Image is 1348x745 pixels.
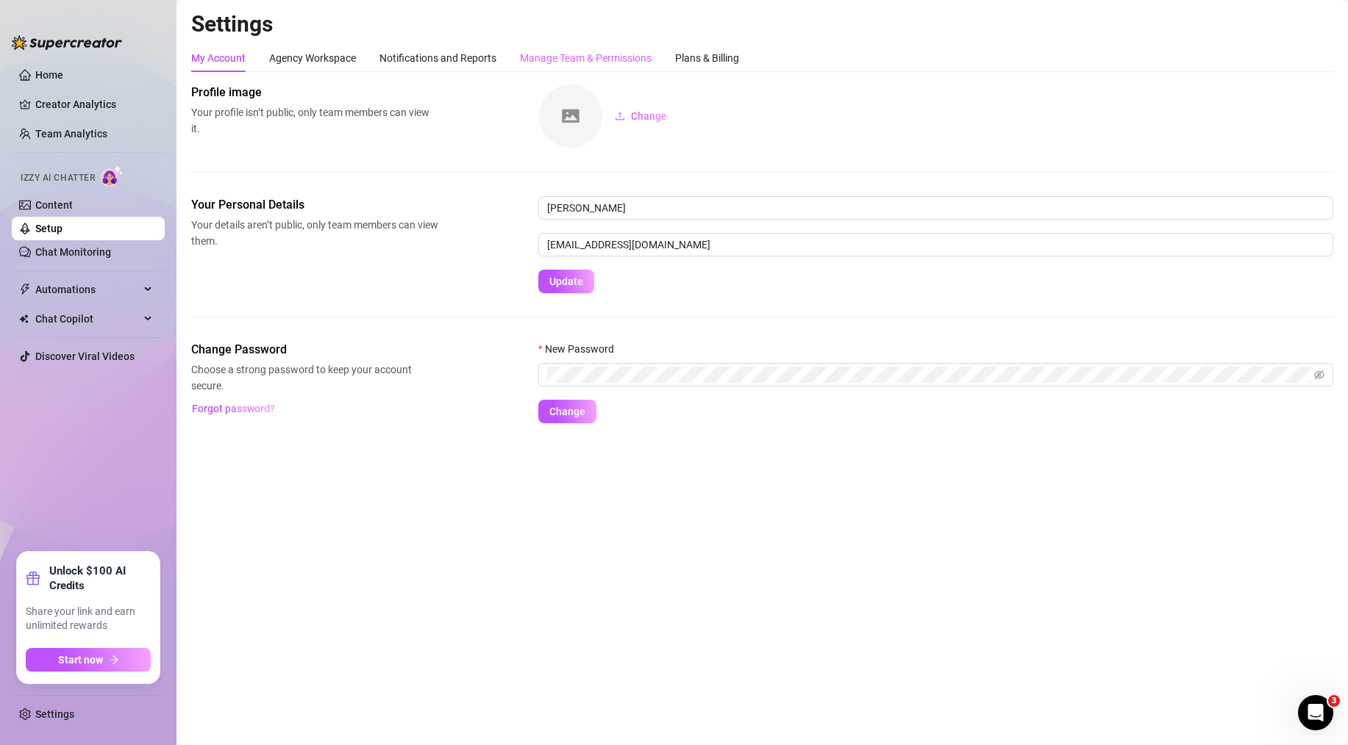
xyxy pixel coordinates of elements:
button: Update [538,270,594,293]
a: Chat Monitoring [35,246,111,258]
div: Notifications and Reports [379,50,496,66]
span: 3 [1328,695,1340,707]
span: Chat Copilot [35,307,140,331]
span: Share your link and earn unlimited rewards [26,605,151,633]
span: Your profile isn’t public, only team members can view it. [191,104,438,137]
span: upload [615,111,625,121]
button: Start nowarrow-right [26,648,151,672]
img: logo-BBDzfeDw.svg [12,35,122,50]
input: Enter name [538,196,1333,220]
strong: Unlock $100 AI Credits [49,564,151,593]
span: Choose a strong password to keep your account secure. [191,361,438,394]
iframe: Intercom live chat [1298,695,1333,730]
div: Manage Team & Permissions [520,50,652,66]
span: gift [26,571,40,586]
input: New Password [547,367,1311,383]
span: eye-invisible [1314,370,1324,380]
span: Profile image [191,84,438,101]
span: Change Password [191,341,438,359]
input: Enter new email [538,233,1333,256]
a: Discover Viral Videos [35,350,135,362]
a: Content [35,199,73,211]
img: square-placeholder.png [539,84,602,148]
div: Agency Workspace [269,50,356,66]
span: Change [631,110,667,122]
span: Start now [58,654,103,666]
span: thunderbolt [19,284,31,295]
span: Update [549,276,583,287]
div: Plans & Billing [675,50,739,66]
span: Your Personal Details [191,196,438,214]
a: Settings [35,708,74,720]
button: Change [603,104,679,128]
span: Your details aren’t public, only team members can view them. [191,217,438,249]
span: Automations [35,278,140,301]
label: New Password [538,341,624,357]
a: Home [35,69,63,81]
span: arrow-right [109,655,119,665]
h2: Settings [191,10,1333,38]
span: Izzy AI Chatter [21,171,95,185]
span: Forgot password? [192,403,275,414]
a: Team Analytics [35,128,107,140]
button: Change [538,400,596,423]
img: AI Chatter [101,165,124,187]
a: Setup [35,223,63,234]
img: Chat Copilot [19,314,29,324]
a: Creator Analytics [35,93,153,116]
div: My Account [191,50,246,66]
span: Change [549,406,585,417]
button: Forgot password? [191,397,275,420]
